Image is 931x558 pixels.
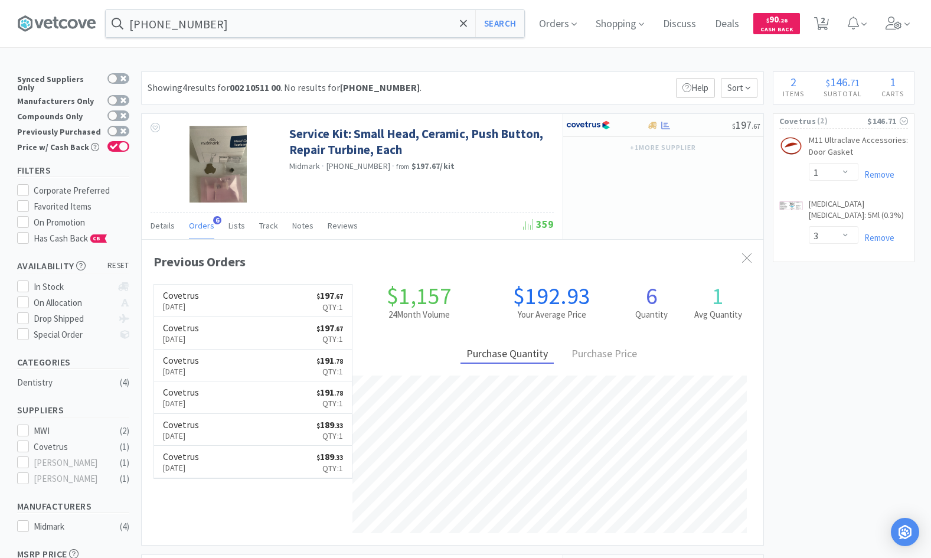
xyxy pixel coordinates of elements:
[867,115,907,128] div: $146.71
[566,345,643,364] div: Purchase Price
[316,397,343,410] p: Qty: 1
[17,500,129,513] h5: Manufacturers
[163,291,199,300] h6: Covetrus
[17,95,102,105] div: Manufacturers Only
[316,292,320,301] span: $
[163,397,199,410] p: [DATE]
[316,325,320,333] span: $
[154,381,352,414] a: Covetrus[DATE]$191.78Qty:1
[316,332,343,345] p: Qty: 1
[872,88,914,99] h4: Carts
[289,126,551,158] a: Service Kit: Small Head, Ceramic, Push Button, Repair Turbine, Each
[120,472,129,486] div: ( 1 )
[732,118,760,132] span: 197
[151,220,175,231] span: Details
[316,322,343,334] span: 197
[779,201,803,210] img: 046ffeb4b2dc4ae897b5d67ad66a299e_328930.png
[316,357,320,366] span: $
[154,317,352,350] a: Covetrus[DATE]$197.67Qty:1
[830,74,848,89] span: 146
[120,456,129,470] div: ( 1 )
[17,376,113,390] div: Dentistry
[120,520,129,534] div: ( 4 )
[752,122,760,130] span: . 67
[289,161,321,171] a: Midmark
[228,220,245,231] span: Lists
[230,81,280,93] strong: 002 10511 00
[328,220,358,231] span: Reviews
[17,73,102,92] div: Synced Suppliers Only
[163,420,199,429] h6: Covetrus
[190,126,247,203] img: 3c8538bd86e24aba9a5c280162fa1432_330966.png
[154,350,352,382] a: Covetrus[DATE]$191.78Qty:1
[163,461,199,474] p: [DATE]
[17,403,129,417] h5: Suppliers
[316,386,343,398] span: 191
[34,184,129,198] div: Corporate Preferred
[618,308,685,322] h2: Quantity
[809,135,908,162] a: M11 Ultraclave Accessories: Door Gasket
[340,81,420,93] strong: [PHONE_NUMBER]
[163,429,199,442] p: [DATE]
[779,137,803,155] img: a5ee419846ac460da7852e288e0384b5_20623.png
[334,389,343,397] span: . 78
[334,292,343,301] span: . 67
[352,308,485,322] h2: 24 Month Volume
[809,198,908,226] a: [MEDICAL_DATA] [MEDICAL_DATA]: 5Ml (0.3%)
[779,115,816,128] span: Covetrus
[766,17,769,24] span: $
[685,308,752,322] h2: Avg Quantity
[213,216,221,224] span: 6
[34,312,112,326] div: Drop Shipped
[153,252,752,272] div: Previous Orders
[91,235,103,242] span: CB
[891,518,919,546] div: Open Intercom Messenger
[163,452,199,461] h6: Covetrus
[17,355,129,369] h5: Categories
[17,110,102,120] div: Compounds Only
[658,19,701,30] a: Discuss
[809,20,834,31] a: 2
[107,260,129,272] span: reset
[322,161,324,171] span: ·
[163,323,199,332] h6: Covetrus
[523,217,554,231] span: 359
[292,220,313,231] span: Notes
[34,328,112,342] div: Special Order
[17,126,102,136] div: Previously Purchased
[17,164,129,177] h5: Filters
[753,8,800,40] a: $90.26Cash Back
[163,300,199,313] p: [DATE]
[890,74,896,89] span: 1
[34,280,112,294] div: In Stock
[34,424,107,438] div: MWI
[334,357,343,366] span: . 78
[396,162,409,171] span: from
[316,365,343,378] p: Qty: 1
[624,139,701,156] button: +1more supplier
[120,376,129,390] div: ( 4 )
[566,116,610,134] img: 77fca1acd8b6420a9015268ca798ef17_1.png
[475,10,524,37] button: Search
[779,17,788,24] span: . 26
[334,325,343,333] span: . 67
[485,284,618,308] h1: $192.93
[732,122,736,130] span: $
[760,27,793,34] span: Cash Back
[34,200,129,214] div: Favorited Items
[334,422,343,430] span: . 33
[685,284,752,308] h1: 1
[710,19,744,30] a: Deals
[316,453,320,462] span: $
[34,472,107,486] div: [PERSON_NAME]
[120,440,129,454] div: ( 1 )
[154,285,352,317] a: Covetrus[DATE]$197.67Qty:1
[106,10,524,37] input: Search by item, sku, manufacturer, ingredient, size...
[721,78,757,98] span: Sort
[814,88,872,99] h4: Subtotal
[326,161,391,171] span: [PHONE_NUMBER]
[618,284,685,308] h1: 6
[858,232,894,243] a: Remove
[34,456,107,470] div: [PERSON_NAME]
[316,389,320,397] span: $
